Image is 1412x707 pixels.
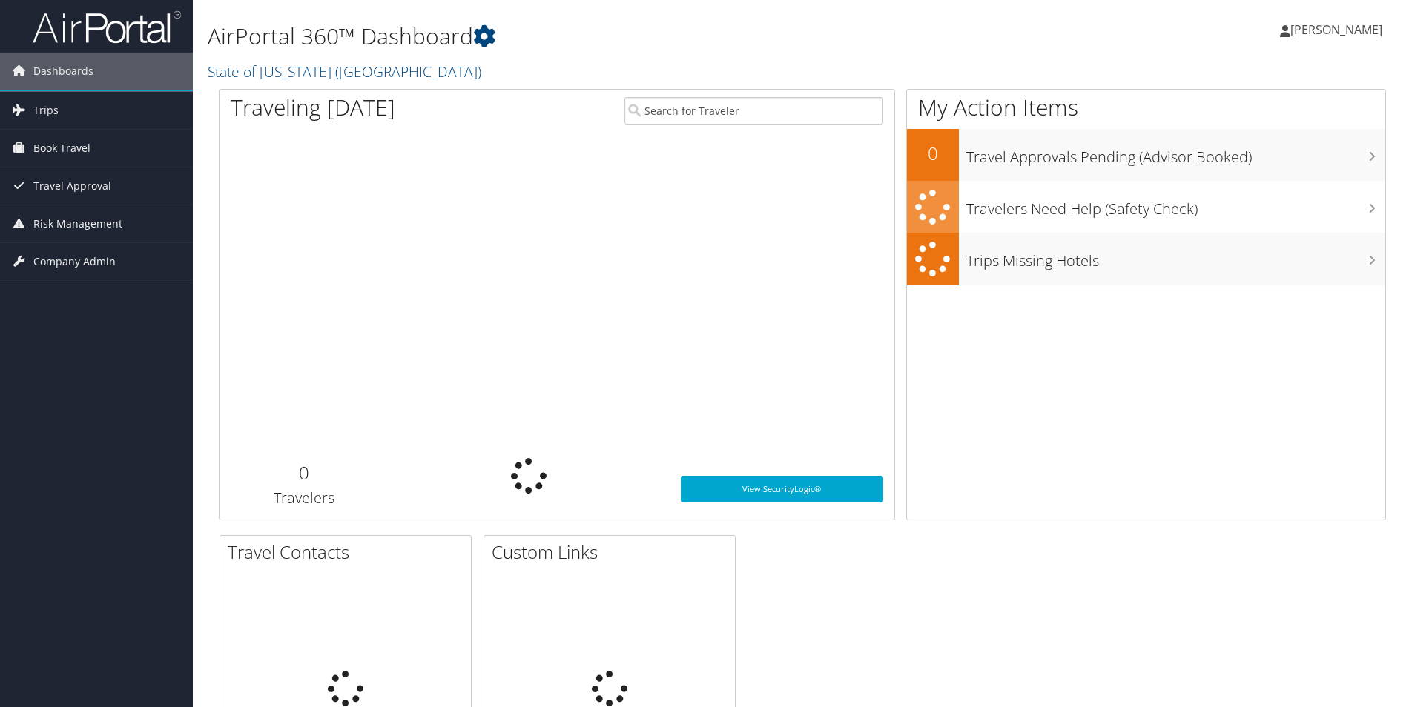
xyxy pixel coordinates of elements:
a: State of [US_STATE] ([GEOGRAPHIC_DATA]) [208,62,485,82]
h2: Custom Links [492,540,735,565]
h1: AirPortal 360™ Dashboard [208,21,1000,52]
a: [PERSON_NAME] [1280,7,1397,52]
h1: Traveling [DATE] [231,92,395,123]
h2: Travel Contacts [228,540,471,565]
a: Travelers Need Help (Safety Check) [907,181,1385,233]
input: Search for Traveler [624,97,883,125]
h3: Travel Approvals Pending (Advisor Booked) [966,139,1385,167]
a: View SecurityLogic® [681,476,883,502]
h2: 0 [231,460,377,485]
span: Dashboards [33,53,93,90]
h3: Trips Missing Hotels [966,243,1385,271]
h3: Travelers Need Help (Safety Check) [966,191,1385,219]
span: Travel Approval [33,167,111,205]
h1: My Action Items [907,92,1385,123]
span: Book Travel [33,130,90,167]
h2: 0 [907,141,959,166]
span: Company Admin [33,243,116,280]
a: 0Travel Approvals Pending (Advisor Booked) [907,129,1385,181]
span: Trips [33,92,59,129]
a: Trips Missing Hotels [907,233,1385,285]
span: [PERSON_NAME] [1290,21,1382,38]
h3: Travelers [231,488,377,508]
img: airportal-logo.png [33,10,181,44]
span: Risk Management [33,205,122,242]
